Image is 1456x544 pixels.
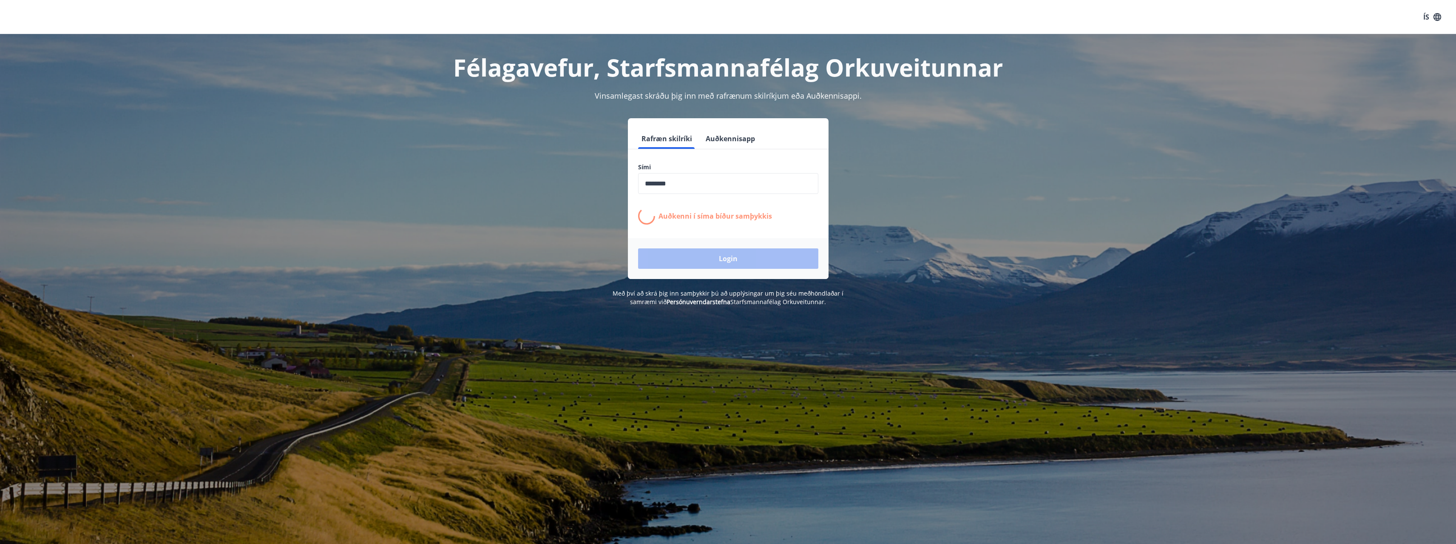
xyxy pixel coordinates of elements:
p: Auðkenni í síma bíður samþykkis [658,211,772,221]
label: Sími [638,163,818,171]
button: Auðkennisapp [702,128,758,149]
span: Með því að skrá þig inn samþykkir þú að upplýsingar um þig séu meðhöndlaðar í samræmi við Starfsm... [613,289,843,306]
button: ÍS [1419,9,1446,25]
h1: Félagavefur, Starfsmannafélag Orkuveitunnar [432,51,1024,83]
button: Rafræn skilríki [638,128,695,149]
a: Persónuverndarstefna [667,298,730,306]
span: Vinsamlegast skráðu þig inn með rafrænum skilríkjum eða Auðkennisappi. [595,91,862,101]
